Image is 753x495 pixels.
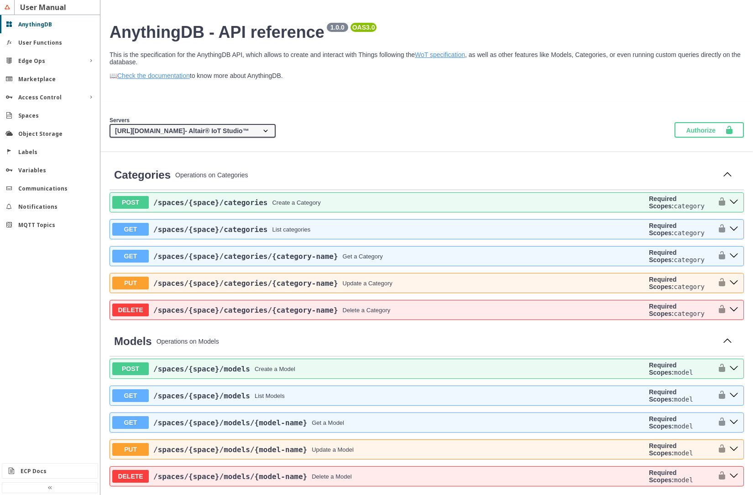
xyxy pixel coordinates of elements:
span: PUT [112,443,149,456]
button: DELETE/spaces/{space}/categories/{category-name}Delete a Category [112,304,645,316]
button: get ​/spaces​/{space}​/models [727,390,741,402]
button: delete ​/spaces​/{space}​/categories​/{category-name} [727,304,741,316]
button: PUT/spaces/{space}/categories/{category-name}Update a Category [112,277,645,289]
b: Required Scopes: [649,222,677,237]
span: DELETE [112,470,149,483]
code: model [674,423,693,430]
a: /spaces/{space}/models [153,365,250,373]
span: PUT [112,277,149,289]
code: model [674,476,693,484]
button: authorization button unlocked [713,195,727,210]
button: get ​/spaces​/{space}​/categories [727,223,741,235]
pre: 1.0.0 [329,24,346,31]
button: authorization button unlocked [713,222,727,237]
button: Collapse operation [720,335,735,348]
button: authorization button unlocked [713,361,727,376]
a: /spaces/{space}/models [153,392,250,400]
a: /spaces/{space}/models/{model-name} [153,472,307,481]
code: model [674,369,693,376]
span: Categories [114,169,171,181]
span: /spaces /{space} /categories [153,225,267,234]
div: List Models [255,392,285,399]
code: model [674,449,693,457]
span: /spaces /{space} /categories /{category-name} [153,279,338,288]
span: /spaces /{space} /models /{model-name} [153,418,307,427]
div: Update a Model [312,446,354,453]
button: Authorize [675,122,744,138]
span: /spaces /{space} /categories /{category-name} [153,252,338,261]
div: Update a Category [343,280,392,287]
code: category [674,256,704,263]
button: GET/spaces/{space}/categories/{category-name}Get a Category [112,250,645,263]
span: GET [112,389,149,402]
button: authorization button unlocked [713,415,727,430]
button: authorization button unlocked [713,303,727,317]
a: Check the documentation [117,72,190,79]
code: category [674,229,704,237]
button: GET/spaces/{space}/modelsList Models [112,389,645,402]
a: /spaces/{space}/models/{model-name} [153,445,307,454]
p: Operations on Categories [175,171,716,179]
span: GET [112,250,149,263]
span: /spaces /{space} /models /{model-name} [153,472,307,481]
button: authorization button unlocked [713,469,727,484]
b: Required Scopes: [649,469,677,484]
span: POST [112,196,149,209]
span: /spaces /{space} /categories /{category-name} [153,306,338,315]
button: put ​/spaces​/{space}​/categories​/{category-name} [727,277,741,289]
code: category [674,202,704,210]
code: model [674,396,693,403]
button: PUT/spaces/{space}/models/{model-name}Update a Model [112,443,645,456]
button: authorization button unlocked [713,276,727,290]
div: Delete a Model [312,473,351,480]
button: GET/spaces/{space}/categoriesList categories [112,223,645,236]
p: This is the specification for the AnythingDB API, which allows to create and interact with Things... [110,51,744,66]
button: authorization button unlocked [713,442,727,457]
p: 📖 to know more about AnythingDB. [110,72,744,79]
b: Required Scopes: [649,388,677,403]
button: authorization button unlocked [713,388,727,403]
a: Categories [114,169,171,181]
button: get ​/spaces​/{space}​/categories​/{category-name} [727,250,741,262]
button: get ​/spaces​/{space}​/models​/{model-name} [727,417,741,428]
span: GET [112,416,149,429]
a: /spaces/{space}/categories [153,225,267,234]
span: DELETE [112,304,149,316]
b: Required Scopes: [649,442,677,457]
h2: AnythingDB - API reference [110,23,744,42]
b: Required Scopes: [649,195,677,210]
p: Operations on Models [157,338,716,345]
button: Collapse operation [720,168,735,182]
div: Get a Model [312,419,344,426]
span: /spaces /{space} /models [153,365,250,373]
code: category [674,283,704,290]
div: Create a Model [255,366,295,372]
a: /spaces/{space}/categories/{category-name} [153,306,338,315]
a: /spaces/{space}/models/{model-name} [153,418,307,427]
span: /spaces /{space} /categories [153,198,267,207]
button: POST/spaces/{space}/categoriesCreate a Category [112,196,645,209]
button: put ​/spaces​/{space}​/models​/{model-name} [727,443,741,455]
button: post ​/spaces​/{space}​/categories [727,196,741,208]
button: post ​/spaces​/{space}​/models [727,363,741,375]
pre: OAS 3.0 [352,24,375,31]
button: authorization button unlocked [713,249,727,263]
a: /spaces/{space}/categories/{category-name} [153,279,338,288]
span: GET [112,223,149,236]
div: List categories [272,226,310,233]
a: /spaces/{space}/categories/{category-name} [153,252,338,261]
div: Create a Category [272,199,320,206]
button: POST/spaces/{space}/modelsCreate a Model [112,362,645,375]
code: category [674,310,704,317]
div: Delete a Category [343,307,391,314]
span: Authorize [686,125,725,134]
b: Required Scopes: [649,249,677,263]
button: DELETE/spaces/{space}/models/{model-name}Delete a Model [112,470,645,483]
a: Models [114,335,152,348]
span: POST [112,362,149,375]
button: delete ​/spaces​/{space}​/models​/{model-name} [727,470,741,482]
b: Required Scopes: [649,303,677,317]
b: Required Scopes: [649,361,677,376]
div: Get a Category [343,253,383,260]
